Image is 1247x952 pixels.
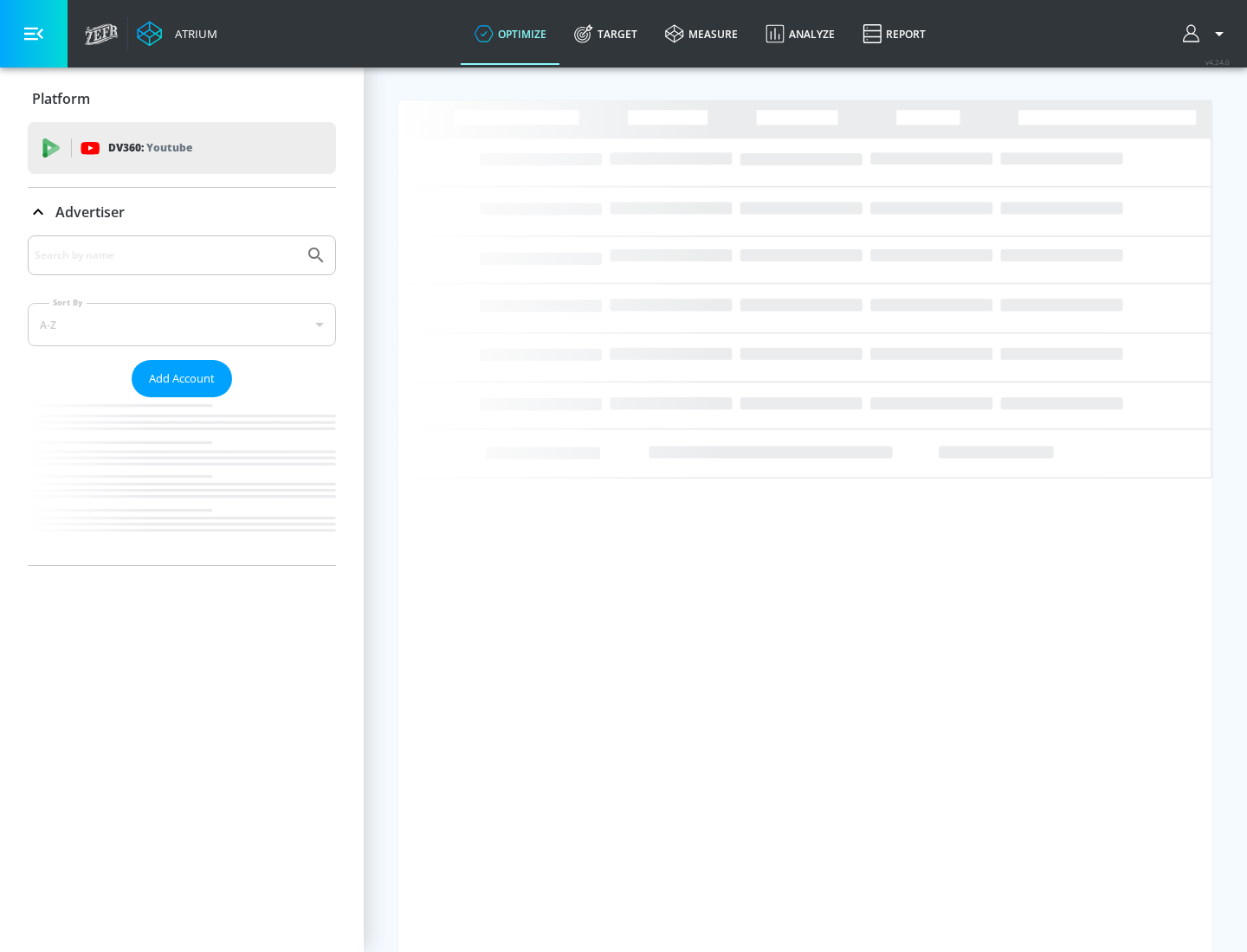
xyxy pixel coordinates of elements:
[132,360,232,397] button: Add Account
[35,244,297,267] input: Search by name
[461,3,560,65] a: optimize
[55,203,125,222] p: Advertiser
[146,138,192,157] p: Youtube
[149,369,215,389] span: Add Account
[651,3,752,65] a: measure
[168,26,217,42] div: Atrium
[560,3,651,65] a: Target
[28,303,336,346] div: A-Z
[28,235,336,565] div: Advertiser
[28,188,336,236] div: Advertiser
[28,122,336,174] div: DV360: Youtube
[137,21,217,47] a: Atrium
[28,74,336,123] div: Platform
[49,297,87,308] label: Sort By
[32,89,90,108] p: Platform
[752,3,849,65] a: Analyze
[849,3,940,65] a: Report
[28,397,336,565] nav: list of Advertiser
[108,138,192,158] p: DV360:
[1205,57,1230,67] span: v 4.24.0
